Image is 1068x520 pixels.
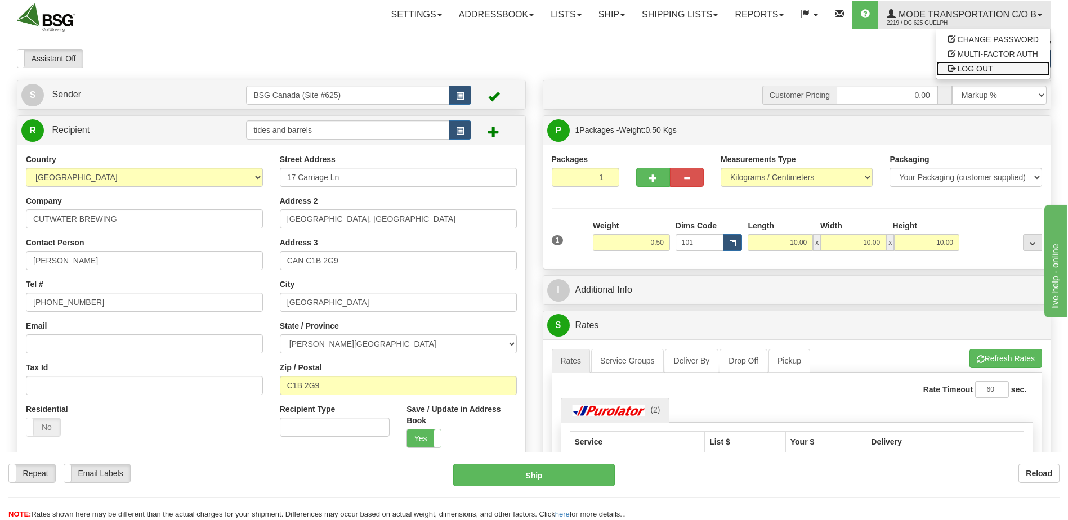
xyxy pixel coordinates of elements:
span: Customer Pricing [762,86,837,105]
label: Tax Id [26,362,48,373]
div: Support: 1 - 855 - 55 - 2SHIP [17,39,1051,48]
label: Email [26,320,47,331]
span: S [21,84,44,106]
img: logo2219.jpg [17,3,75,32]
div: live help - online [8,7,104,20]
a: MULTI-FACTOR AUTH [936,47,1050,61]
label: Email Labels [64,464,130,482]
span: Kgs [663,125,677,135]
label: Repeat [9,464,55,482]
label: No [26,418,60,436]
span: Recipient [52,125,90,135]
label: Zip / Postal [280,362,322,373]
span: CHANGE PASSWORD [958,35,1039,44]
span: Packages - [575,119,677,141]
span: x [886,234,894,251]
label: State / Province [280,320,339,331]
label: Street Address [280,154,336,165]
th: Service [570,431,705,452]
label: Residential [26,404,68,415]
span: Weight: [619,125,676,135]
label: Address 3 [280,237,318,248]
span: NOTE: [8,510,31,518]
b: Reload [1026,469,1052,478]
button: Ship [453,464,614,486]
button: Reload [1018,464,1060,483]
span: MULTI-FACTOR AUTH [958,50,1038,59]
label: Height [892,220,917,231]
label: Assistant Off [17,50,83,68]
span: P [547,119,570,142]
button: Refresh Rates [969,349,1042,368]
span: 0.50 [646,125,661,135]
label: Tel # [26,279,43,290]
span: LOG OUT [958,64,993,73]
span: Mode Transportation c/o B [896,10,1036,19]
label: Yes [407,429,441,447]
a: Mode Transportation c/o B 2219 / DC 625 Guelph [878,1,1051,29]
label: Rate Timeout [923,384,973,395]
img: Purolator [570,405,649,416]
a: Lists [542,1,589,29]
a: S Sender [21,83,246,106]
label: Address 2 [280,195,318,207]
span: $ [547,314,570,337]
label: City [280,279,294,290]
label: Dims Code [676,220,717,231]
a: Deliver By [665,349,719,373]
label: sec. [1011,384,1026,395]
a: Drop Off [720,349,767,373]
label: Save / Update in Address Book [406,404,516,426]
label: Measurements Type [721,154,796,165]
a: Shipping lists [633,1,726,29]
iframe: chat widget [1042,203,1067,317]
label: Contact Person [26,237,84,248]
th: Delivery [866,431,963,452]
a: R Recipient [21,119,221,142]
a: Ship [590,1,633,29]
label: Packaging [890,154,929,165]
label: Packages [552,154,588,165]
a: Rates [552,349,591,373]
label: Width [820,220,842,231]
a: CHANGE PASSWORD [936,32,1050,47]
span: 1 [552,235,564,245]
a: LOG OUT [936,61,1050,76]
a: Service Groups [591,349,663,373]
span: 1 [575,125,580,135]
th: Your $ [785,431,866,452]
label: Country [26,154,56,165]
span: R [21,119,44,142]
a: Pickup [768,349,810,373]
a: Settings [383,1,450,29]
span: Sender [52,89,81,99]
a: IAdditional Info [547,279,1047,302]
label: Recipient Type [280,404,336,415]
input: Sender Id [246,86,449,105]
th: List $ [705,431,786,452]
a: $Rates [547,314,1047,337]
input: Recipient Id [246,120,449,140]
span: x [813,234,821,251]
span: (2) [650,405,660,414]
a: Reports [726,1,792,29]
label: Company [26,195,62,207]
a: here [555,510,570,518]
label: Weight [593,220,619,231]
a: Addressbook [450,1,543,29]
a: P 1Packages -Weight:0.50 Kgs [547,119,1047,142]
div: ... [1023,234,1042,251]
span: I [547,279,570,302]
span: 2219 / DC 625 Guelph [887,17,971,29]
label: Length [748,220,774,231]
input: Enter a location [280,168,517,187]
